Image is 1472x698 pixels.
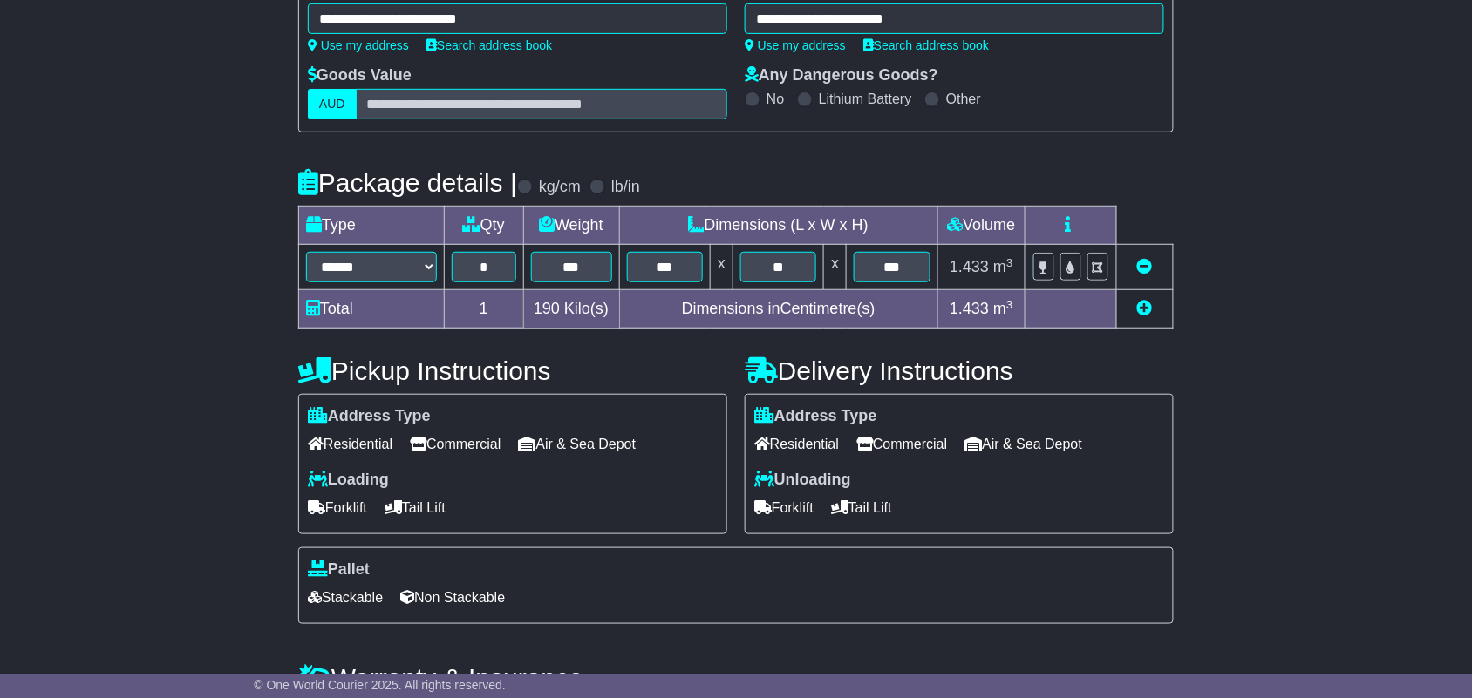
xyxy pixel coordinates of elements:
[298,663,1174,692] h4: Warranty & Insurance
[1137,300,1153,317] a: Add new item
[754,494,814,521] span: Forklift
[937,207,1025,245] td: Volume
[308,584,383,611] span: Stackable
[831,494,892,521] span: Tail Lift
[299,207,445,245] td: Type
[711,245,733,290] td: x
[754,430,839,457] span: Residential
[400,584,505,611] span: Non Stackable
[426,38,552,52] a: Search address book
[308,471,389,490] label: Loading
[745,38,846,52] a: Use my address
[308,560,370,579] label: Pallet
[611,178,640,197] label: lb/in
[754,471,851,490] label: Unloading
[308,407,431,426] label: Address Type
[819,91,912,107] label: Lithium Battery
[993,258,1013,275] span: m
[308,89,357,119] label: AUD
[519,430,637,457] span: Air & Sea Depot
[767,91,784,107] label: No
[863,38,989,52] a: Search address book
[308,66,412,85] label: Goods Value
[523,290,619,329] td: Kilo(s)
[308,430,392,457] span: Residential
[298,356,727,385] h4: Pickup Instructions
[445,290,524,329] td: 1
[308,494,367,521] span: Forklift
[539,178,581,197] label: kg/cm
[993,300,1013,317] span: m
[299,290,445,329] td: Total
[619,207,937,245] td: Dimensions (L x W x H)
[1006,298,1013,311] sup: 3
[950,258,989,275] span: 1.433
[254,678,506,692] span: © One World Courier 2025. All rights reserved.
[824,245,847,290] td: x
[946,91,981,107] label: Other
[754,407,877,426] label: Address Type
[1006,256,1013,269] sup: 3
[856,430,947,457] span: Commercial
[965,430,1083,457] span: Air & Sea Depot
[619,290,937,329] td: Dimensions in Centimetre(s)
[308,38,409,52] a: Use my address
[745,66,938,85] label: Any Dangerous Goods?
[385,494,446,521] span: Tail Lift
[298,168,517,197] h4: Package details |
[1137,258,1153,275] a: Remove this item
[523,207,619,245] td: Weight
[445,207,524,245] td: Qty
[534,300,560,317] span: 190
[950,300,989,317] span: 1.433
[410,430,501,457] span: Commercial
[745,356,1174,385] h4: Delivery Instructions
